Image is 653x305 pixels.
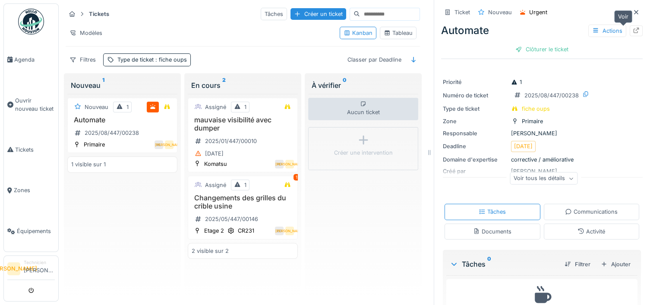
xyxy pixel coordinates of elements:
div: Assigné [205,181,226,189]
h3: mauvaise visibilité avec dumper [192,116,294,132]
div: Nouveau [85,103,108,111]
div: Tâches [479,208,506,216]
span: Zones [14,186,55,194]
div: Etage 2 [204,227,224,235]
div: Tâches [450,259,558,269]
div: Numéro de ticket [443,91,508,100]
div: Responsable [443,129,508,137]
div: Nouveau [488,8,512,16]
div: Actions [588,25,626,37]
strong: Tickets [85,10,113,18]
div: 1 [126,103,129,111]
div: Modèles [66,27,106,39]
li: [PERSON_NAME] [24,259,55,278]
div: Créer un ticket [290,8,346,20]
a: [PERSON_NAME] Technicien[PERSON_NAME] [7,259,55,280]
div: [PERSON_NAME] [165,140,174,149]
li: [PERSON_NAME] [7,262,20,275]
div: ED [275,227,284,235]
a: Agenda [4,39,58,80]
div: CR231 [238,227,254,235]
h3: Automate [71,116,174,124]
div: 2025/01/447/00010 [205,137,257,145]
div: Kanban [344,29,372,37]
div: 1 [244,181,246,189]
div: Communications [565,208,618,216]
div: 2025/08/447/00238 [524,91,579,100]
span: Ouvrir nouveau ticket [15,96,55,113]
div: 2 visible sur 2 [192,247,229,255]
div: 2025/08/447/00238 [85,129,139,137]
div: Tâches [261,8,287,20]
div: Clôturer le ticket [512,44,572,55]
div: 1 [293,174,300,181]
span: Agenda [14,56,55,64]
div: [DATE] [205,149,224,158]
div: Voir [614,10,632,23]
div: Nouveau [71,80,174,90]
a: Tickets [4,129,58,170]
div: [PERSON_NAME] [443,129,641,137]
div: Primaire [84,140,105,149]
div: En cours [191,80,294,90]
div: Domaine d'expertise [443,156,508,164]
sup: 0 [343,80,347,90]
div: Classer par Deadline [344,53,405,66]
a: Ouvrir nouveau ticket [4,80,58,129]
div: corrective / améliorative [443,156,641,164]
div: Voir tous les détails [510,172,577,185]
sup: 0 [487,259,491,269]
div: Tableau [384,29,413,37]
div: Ticket [454,8,470,16]
div: Aucun ticket [308,98,418,120]
div: Activité [577,227,605,236]
div: Ajouter [597,258,634,270]
span: : fiche oups [154,56,187,63]
div: Priorité [443,78,508,86]
div: [PERSON_NAME] [285,227,294,235]
div: Type de ticket [117,56,187,64]
div: Type de ticket [443,105,508,113]
div: fiche oups [522,105,550,113]
div: 1 visible sur 1 [71,160,106,168]
div: ML [155,140,163,149]
span: Équipements [17,227,55,235]
sup: 2 [222,80,226,90]
div: 1 [511,78,522,86]
div: Zone [443,117,508,125]
div: 1 [244,103,246,111]
div: Assigné [205,103,226,111]
span: Tickets [15,146,55,154]
div: Filtres [66,53,100,66]
div: Automate [441,23,643,38]
div: Technicien [24,259,55,266]
h3: Changements des grilles du crible usine [192,194,294,210]
div: Deadline [443,142,508,150]
div: Documents [473,227,511,236]
div: Urgent [529,8,547,16]
div: Primaire [522,117,543,125]
a: Équipements [4,211,58,252]
div: À vérifier [312,80,415,90]
div: Filtrer [561,258,594,270]
sup: 1 [102,80,104,90]
div: RD [275,160,284,168]
div: 2025/05/447/00146 [205,215,258,223]
a: Zones [4,170,58,211]
div: [PERSON_NAME] [285,160,294,168]
div: Komatsu [204,160,227,168]
img: Badge_color-CXgf-gQk.svg [18,9,44,34]
div: [DATE] [514,142,533,150]
div: Créer une intervention [334,149,393,157]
